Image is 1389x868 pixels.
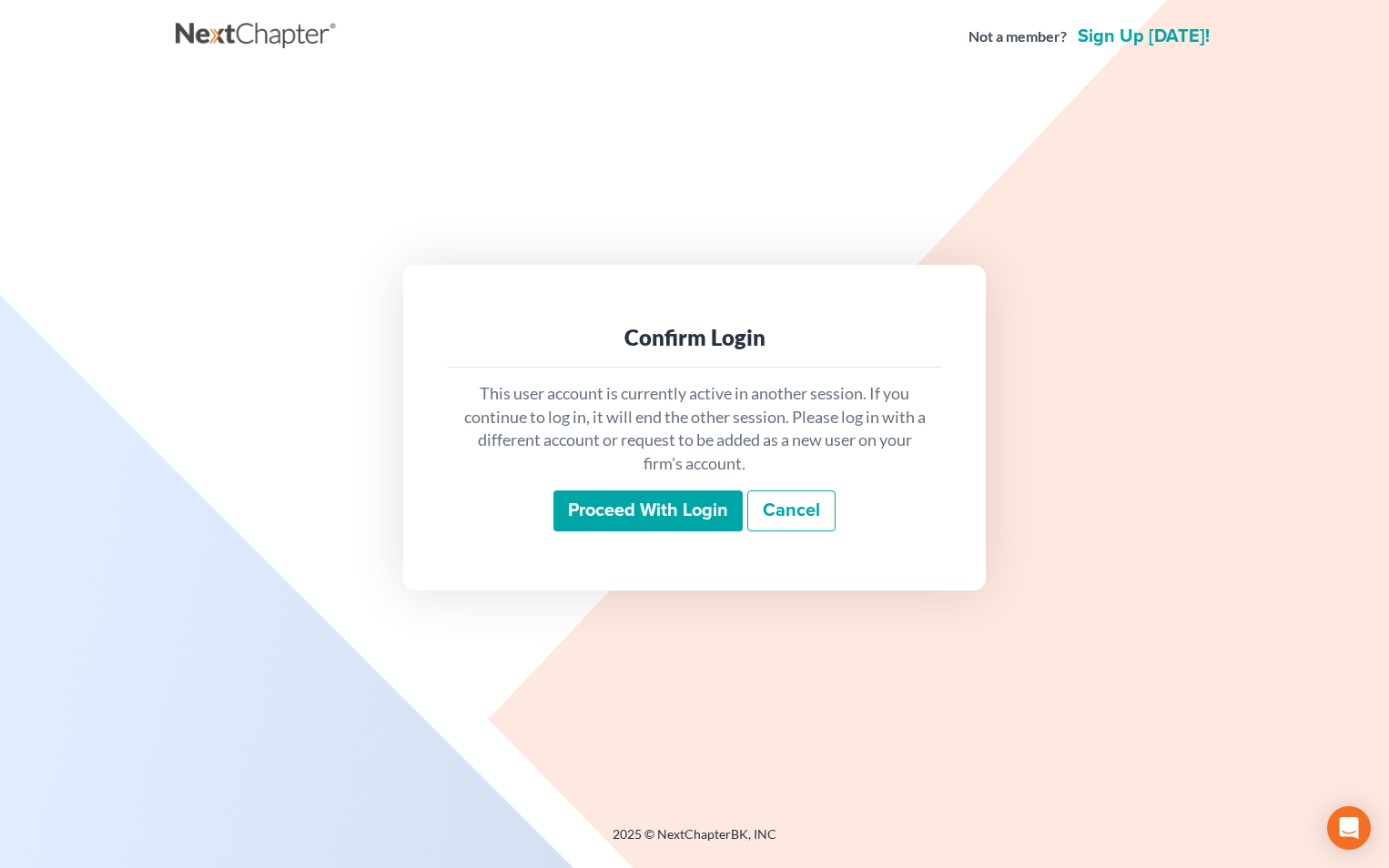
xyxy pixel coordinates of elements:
div: Open Intercom Messenger [1327,806,1371,850]
p: This user account is currently active in another session. If you continue to log in, it will end ... [461,382,928,476]
div: Confirm Login [461,323,928,352]
div: 2025 © NextChapterBK, INC [176,825,1213,858]
a: Cancel [747,490,836,532]
strong: Not a member? [968,26,1067,47]
input: Proceed with login [553,490,743,532]
a: Sign up [DATE]! [1074,27,1213,45]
